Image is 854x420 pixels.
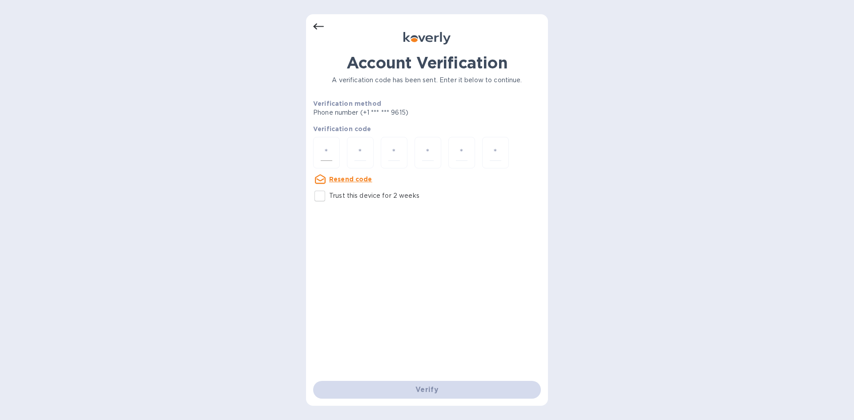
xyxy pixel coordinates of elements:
b: Verification method [313,100,381,107]
p: Verification code [313,124,541,133]
p: Trust this device for 2 weeks [329,191,419,200]
p: Phone number (+1 *** *** 9615) [313,108,476,117]
h1: Account Verification [313,53,541,72]
u: Resend code [329,176,372,183]
p: A verification code has been sent. Enter it below to continue. [313,76,541,85]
